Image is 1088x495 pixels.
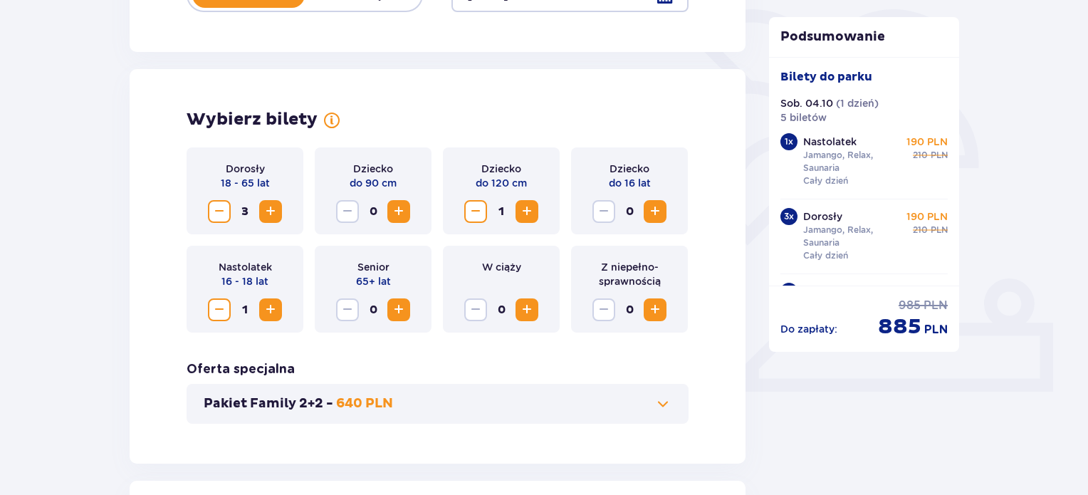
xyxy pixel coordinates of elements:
[906,135,948,149] p: 190 PLN
[924,322,948,338] p: PLN
[357,260,389,274] p: Senior
[387,298,410,321] button: Increase
[481,162,521,176] p: Dziecko
[780,96,833,110] p: Sob. 04.10
[208,298,231,321] button: Decrease
[780,322,837,336] p: Do zapłaty :
[803,209,842,224] p: Dorosły
[931,149,948,162] p: PLN
[476,176,527,190] p: do 120 cm
[219,260,272,274] p: Nastolatek
[592,200,615,223] button: Decrease
[336,395,393,412] p: 640 PLN
[913,149,928,162] p: 210
[187,361,295,378] p: Oferta specjalna
[259,298,282,321] button: Increase
[931,224,948,236] p: PLN
[204,395,333,412] p: Pakiet Family 2+2 -
[780,69,872,85] p: Bilety do parku
[221,274,268,288] p: 16 - 18 lat
[836,96,879,110] p: ( 1 dzień )
[913,224,928,236] p: 210
[208,200,231,223] button: Decrease
[780,110,827,125] p: 5 biletów
[780,133,797,150] div: 1 x
[644,200,666,223] button: Increase
[464,200,487,223] button: Decrease
[803,135,857,149] p: Nastolatek
[356,274,391,288] p: 65+ lat
[350,176,397,190] p: do 90 cm
[490,200,513,223] span: 1
[878,313,921,340] p: 885
[516,298,538,321] button: Increase
[234,200,256,223] span: 3
[592,298,615,321] button: Decrease
[924,298,948,313] p: PLN
[516,200,538,223] button: Increase
[464,298,487,321] button: Decrease
[609,176,651,190] p: do 16 lat
[618,298,641,321] span: 0
[906,209,948,224] p: 190 PLN
[362,200,385,223] span: 0
[362,298,385,321] span: 0
[259,200,282,223] button: Increase
[899,298,921,313] p: 985
[187,109,318,130] p: Wybierz bilety
[769,28,960,46] p: Podsumowanie
[353,162,393,176] p: Dziecko
[221,176,270,190] p: 18 - 65 lat
[803,284,897,298] p: Dziecko do 120 cm
[780,283,797,300] div: 1 x
[387,200,410,223] button: Increase
[234,298,256,321] span: 1
[644,298,666,321] button: Increase
[780,208,797,225] div: 3 x
[803,149,901,174] p: Jamango, Relax, Saunaria
[482,260,521,274] p: W ciąży
[204,395,671,412] button: Pakiet Family 2+2 -640 PLN
[336,298,359,321] button: Decrease
[490,298,513,321] span: 0
[610,162,649,176] p: Dziecko
[582,260,676,288] p: Z niepełno­sprawnością
[803,174,848,187] p: Cały dzień
[226,162,265,176] p: Dorosły
[803,249,848,262] p: Cały dzień
[907,284,948,298] p: 125 PLN
[618,200,641,223] span: 0
[336,200,359,223] button: Decrease
[803,224,901,249] p: Jamango, Relax, Saunaria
